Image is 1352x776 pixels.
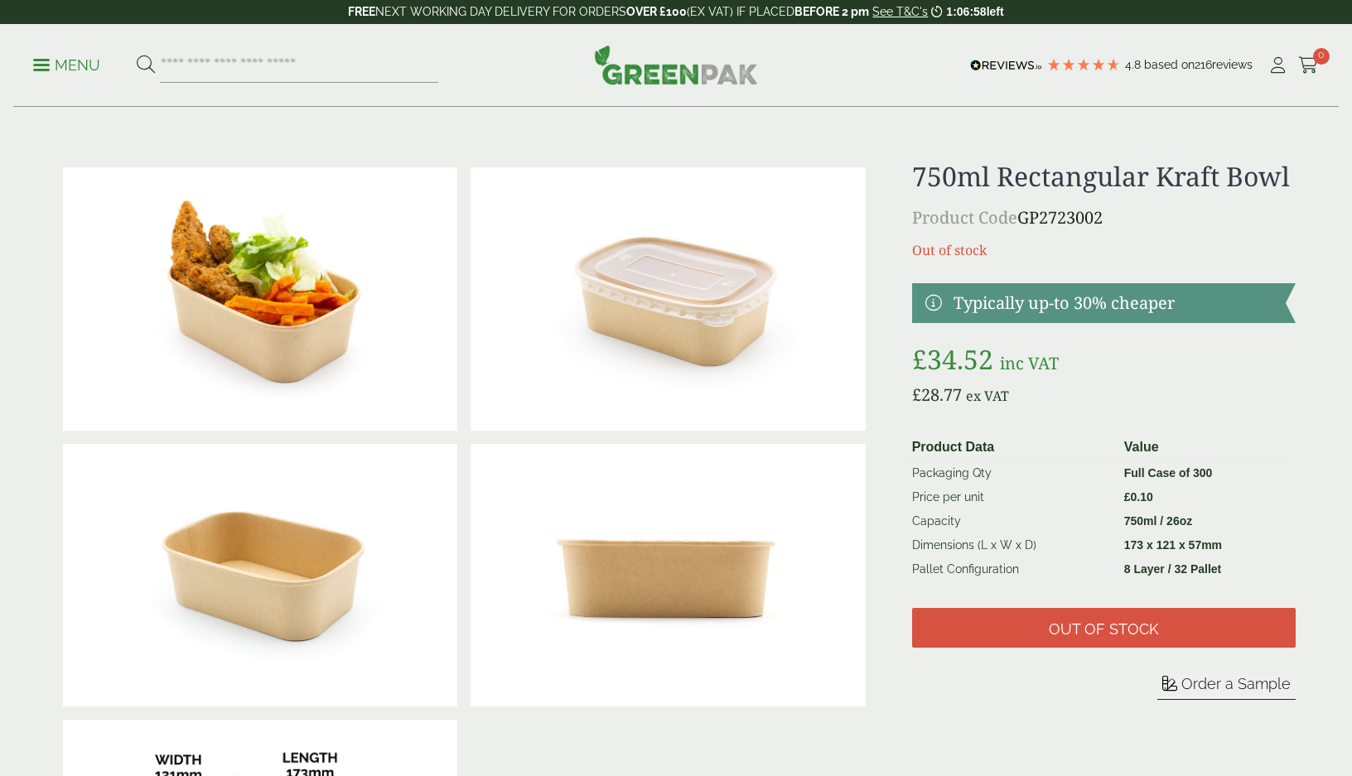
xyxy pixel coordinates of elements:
[1124,490,1131,504] span: £
[905,434,1118,461] th: Product Data
[905,509,1118,533] td: Capacity
[63,167,457,431] img: 750ml Rectangular Kraft Bowl With Food Contents
[471,444,865,707] img: 750ml Rectangular Kraft Bowl Alternate
[1212,58,1253,71] span: reviews
[987,5,1004,18] span: left
[1313,48,1330,65] span: 0
[594,45,758,84] img: GreenPak Supplies
[905,557,1118,581] td: Pallet Configuration
[1144,58,1195,71] span: Based on
[1157,674,1296,700] button: Order a Sample
[348,5,375,18] strong: FREE
[626,5,687,18] strong: OVER £100
[966,387,1009,405] span: ex VAT
[1124,466,1213,480] strong: Full Case of 300
[33,55,100,72] a: Menu
[912,206,1017,229] span: Product Code
[905,485,1118,509] td: Price per unit
[471,167,865,431] img: 750ml Rectangular Kraft Bowl With Lid
[872,5,928,18] a: See T&C's
[1124,538,1222,552] strong: 173 x 121 x 57mm
[912,383,921,406] span: £
[1124,562,1222,576] strong: 8 Layer / 32 Pallet
[912,341,927,377] span: £
[1195,58,1212,71] span: 216
[912,341,993,377] bdi: 34.52
[912,205,1296,230] p: GP2723002
[1000,352,1059,374] span: inc VAT
[1298,53,1319,78] a: 0
[905,533,1118,557] td: Dimensions (L x W x D)
[1181,675,1291,692] span: Order a Sample
[912,240,1296,260] p: Out of stock
[1118,434,1289,461] th: Value
[1124,514,1193,528] strong: 750ml / 26oz
[1298,57,1319,74] i: Cart
[946,5,986,18] span: 1:06:58
[794,5,869,18] strong: BEFORE 2 pm
[912,383,962,406] bdi: 28.77
[912,161,1296,192] h1: 750ml Rectangular Kraft Bowl
[1046,57,1121,72] div: 4.79 Stars
[1124,490,1153,504] bdi: 0.10
[1267,57,1288,74] i: My Account
[1125,58,1144,71] span: 4.8
[970,60,1042,71] img: REVIEWS.io
[63,444,457,707] img: 750ml Rectangular Kraft Bowl
[905,461,1118,486] td: Packaging Qty
[1049,620,1159,639] span: Out of stock
[33,55,100,75] p: Menu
